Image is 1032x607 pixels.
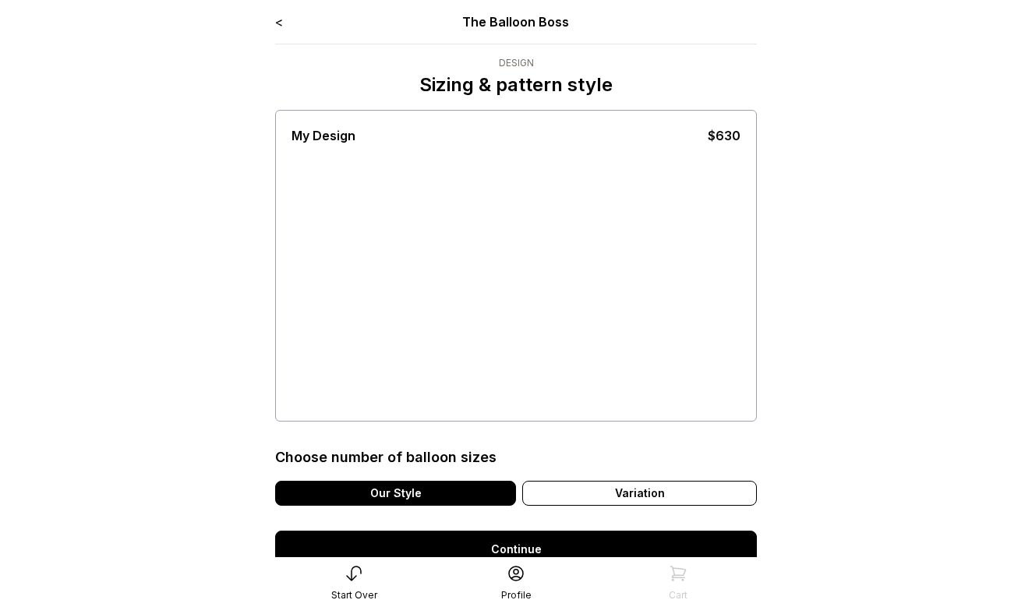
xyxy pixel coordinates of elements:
[419,57,613,69] div: Design
[331,589,377,602] div: Start Over
[522,481,757,506] div: Variation
[501,589,532,602] div: Profile
[419,72,613,97] p: Sizing & pattern style
[372,12,661,31] div: The Balloon Boss
[292,126,355,145] div: My Design
[669,589,687,602] div: Cart
[275,14,283,30] a: <
[275,531,757,568] a: Continue
[708,126,740,145] div: $630
[275,446,497,468] div: Choose number of balloon sizes
[275,481,516,506] div: Our Style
